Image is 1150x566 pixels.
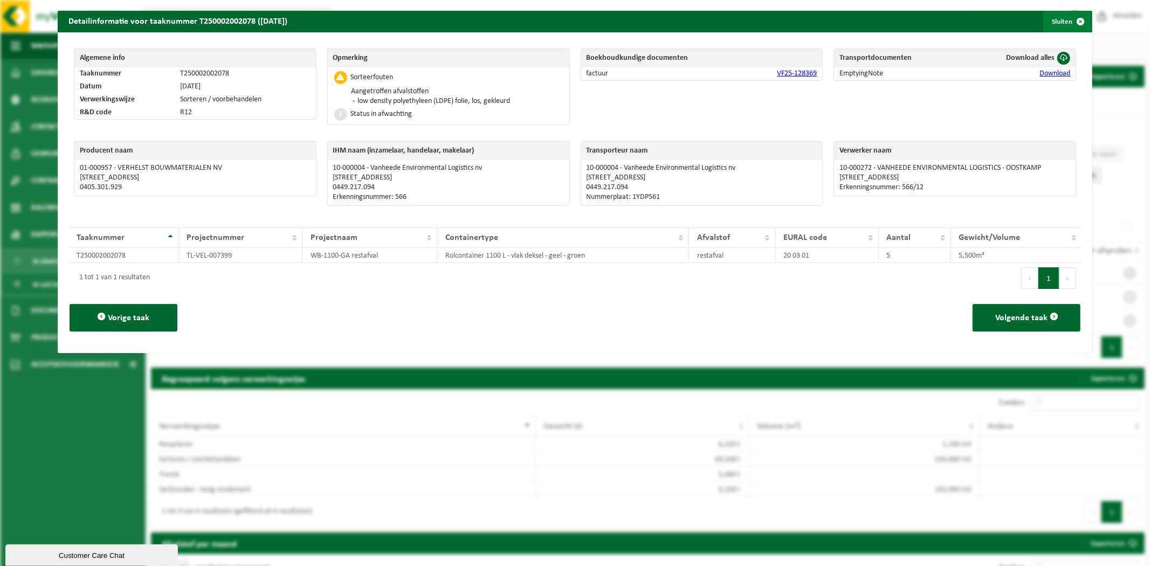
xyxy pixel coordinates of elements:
[587,174,817,182] p: [STREET_ADDRESS]
[879,248,951,263] td: 5
[74,49,316,67] th: Algemene info
[68,248,178,263] td: T250002002078
[74,106,175,119] td: R&D code
[445,233,498,242] span: Containertype
[352,87,511,96] p: Aangetroffen afvalstoffen
[58,11,298,31] h2: Detailinformatie voor taaknummer T250002002078 ([DATE])
[175,93,315,106] td: Sorteren / voorbehandelen
[775,248,878,263] td: 20 03 01
[302,248,437,263] td: WB-1100-GA restafval
[887,233,911,242] span: Aantal
[689,248,775,263] td: restafval
[834,67,961,80] td: EmptyingNote
[80,183,311,192] p: 0405.301.929
[178,248,303,263] td: TL-VEL-007399
[175,80,315,93] td: [DATE]
[1038,267,1059,289] button: 1
[311,233,357,242] span: Projectnaam
[333,164,564,172] p: 10-000004 - Vanheede Environmental Logistics nv
[1059,267,1076,289] button: Next
[1006,54,1055,62] span: Download alles
[697,233,730,242] span: Afvalstof
[587,193,817,202] p: Nummerplaat: 1YDP561
[74,268,150,288] div: 1 tot 1 van 1 resultaten
[351,74,394,81] div: Sorteerfouten
[839,183,1070,192] p: Erkenningsnummer: 566/12
[328,142,569,160] th: IHM naam (inzamelaar, handelaar, makelaar)
[333,174,564,182] p: [STREET_ADDRESS]
[328,49,569,67] th: Opmerking
[187,233,244,242] span: Projectnummer
[74,80,175,93] td: Datum
[581,49,823,67] th: Boekhoudkundige documenten
[437,248,690,263] td: Rolcontainer 1100 L - vlak deksel - geel - groen
[70,304,177,332] button: Vorige taak
[587,164,817,172] p: 10-000004 - Vanheede Environmental Logistics nv
[834,142,1076,160] th: Verwerker naam
[839,174,1070,182] p: [STREET_ADDRESS]
[5,542,180,566] iframe: chat widget
[351,111,412,118] div: Status in afwachting
[80,164,311,172] p: 01-000957 - VERHELST BOUWMATERIALEN NV
[355,97,511,106] li: low density polyethyleen (LDPE) folie, los, gekleurd
[959,233,1021,242] span: Gewicht/Volume
[1039,70,1070,78] a: Download
[80,174,311,182] p: [STREET_ADDRESS]
[951,248,1082,263] td: 5,500m³
[108,314,149,322] span: Vorige taak
[74,142,316,160] th: Producent naam
[333,193,564,202] p: Erkenningsnummer: 566
[74,93,175,106] td: Verwerkingswijze
[74,67,175,80] td: Taaknummer
[175,106,315,119] td: R12
[581,67,676,80] td: factuur
[581,142,823,160] th: Transporteur naam
[973,304,1080,332] button: Volgende taak
[587,183,817,192] p: 0449.217.094
[333,183,564,192] p: 0449.217.094
[1021,267,1038,289] button: Previous
[175,67,315,80] td: T250002002078
[1043,11,1091,32] button: Sluiten
[839,164,1070,172] p: 10-000272 - VANHEEDE ENVIRONMENTAL LOGISTICS - OOSTKAMP
[834,49,961,67] th: Transportdocumenten
[777,70,817,78] a: VF25-128369
[77,233,125,242] span: Taaknummer
[783,233,827,242] span: EURAL code
[995,314,1048,322] span: Volgende taak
